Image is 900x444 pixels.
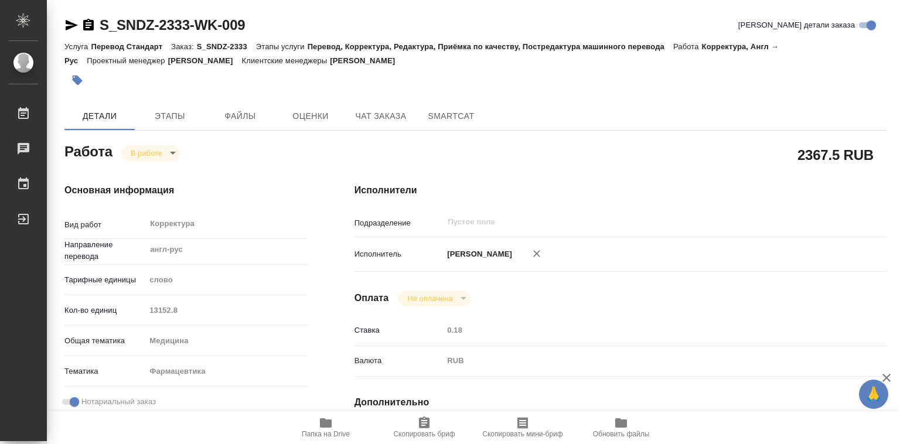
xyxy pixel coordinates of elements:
[446,215,815,229] input: Пустое поле
[354,395,887,409] h4: Дополнительно
[302,430,350,438] span: Папка на Drive
[242,56,330,65] p: Клиентские менеджеры
[282,109,339,124] span: Оценки
[524,241,550,267] button: Удалить исполнителя
[64,274,145,286] p: Тарифные единицы
[81,396,156,408] span: Нотариальный заказ
[64,219,145,231] p: Вид работ
[64,366,145,377] p: Тематика
[673,42,702,51] p: Работа
[482,430,562,438] span: Скопировать мини-бриф
[473,411,572,444] button: Скопировать мини-бриф
[168,56,242,65] p: [PERSON_NAME]
[127,148,166,158] button: В работе
[308,42,673,51] p: Перевод, Корректура, Редактура, Приёмка по качеству, Постредактура машинного перевода
[353,109,409,124] span: Чат заказа
[443,351,843,371] div: RUB
[738,19,855,31] span: [PERSON_NAME] детали заказа
[393,430,455,438] span: Скопировать бриф
[423,109,479,124] span: SmartCat
[64,183,308,197] h4: Основная информация
[64,335,145,347] p: Общая тематика
[572,411,670,444] button: Обновить файлы
[398,291,470,306] div: В работе
[593,430,650,438] span: Обновить файлы
[142,109,198,124] span: Этапы
[71,109,128,124] span: Детали
[145,302,307,319] input: Пустое поле
[197,42,256,51] p: S_SNDZ-2333
[87,56,168,65] p: Проектный менеджер
[354,355,444,367] p: Валюта
[859,380,888,409] button: 🙏
[171,42,196,51] p: Заказ:
[330,56,404,65] p: [PERSON_NAME]
[354,183,887,197] h4: Исполнители
[256,42,308,51] p: Этапы услуги
[64,18,79,32] button: Скопировать ссылку для ЯМессенджера
[145,270,307,290] div: слово
[864,382,884,407] span: 🙏
[64,239,145,262] p: Направление перевода
[212,109,268,124] span: Файлы
[375,411,473,444] button: Скопировать бриф
[64,42,91,51] p: Услуга
[277,411,375,444] button: Папка на Drive
[354,325,444,336] p: Ставка
[64,305,145,316] p: Кол-во единиц
[797,145,874,165] h2: 2367.5 RUB
[145,361,307,381] div: Фармацевтика
[121,145,180,161] div: В работе
[100,17,245,33] a: S_SNDZ-2333-WK-009
[145,331,307,351] div: Медицина
[443,248,512,260] p: [PERSON_NAME]
[404,293,456,303] button: Не оплачена
[64,67,90,93] button: Добавить тэг
[354,217,444,229] p: Подразделение
[91,42,171,51] p: Перевод Стандарт
[81,18,96,32] button: Скопировать ссылку
[443,322,843,339] input: Пустое поле
[64,140,112,161] h2: Работа
[354,291,389,305] h4: Оплата
[354,248,444,260] p: Исполнитель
